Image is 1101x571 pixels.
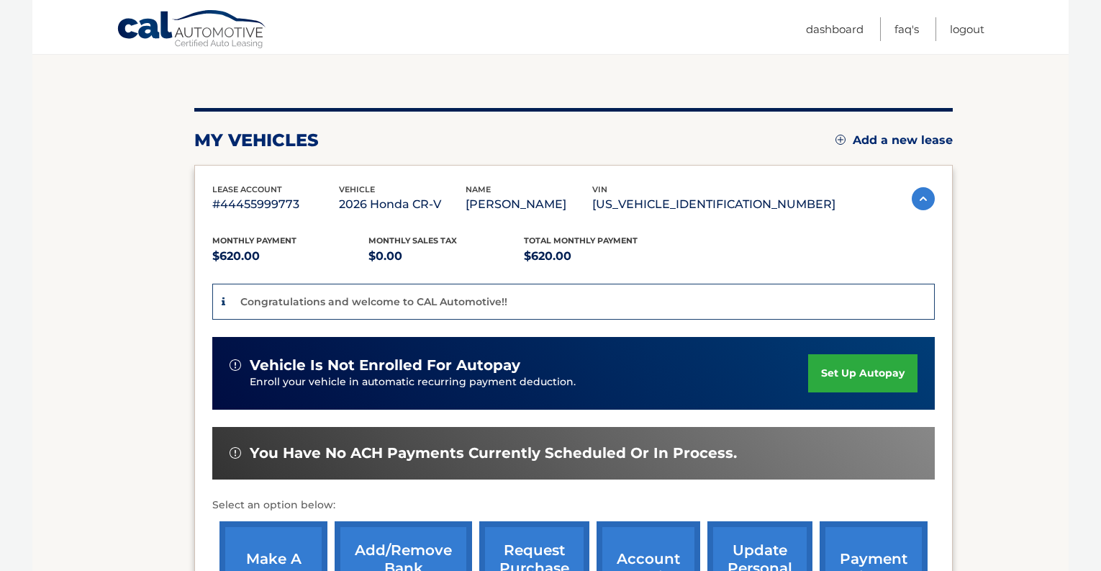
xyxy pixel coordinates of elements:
span: Monthly Payment [212,235,296,246]
p: 2026 Honda CR-V [339,194,466,215]
p: $620.00 [212,246,368,266]
h2: my vehicles [194,130,319,151]
a: set up autopay [808,354,917,392]
a: Cal Automotive [117,9,268,51]
img: alert-white.svg [230,359,241,371]
p: #44455999773 [212,194,339,215]
p: [PERSON_NAME] [466,194,592,215]
p: Enroll your vehicle in automatic recurring payment deduction. [250,374,808,390]
a: Add a new lease [835,133,953,148]
a: Dashboard [806,17,864,41]
img: add.svg [835,135,846,145]
a: Logout [950,17,984,41]
span: vin [592,184,607,194]
span: You have no ACH payments currently scheduled or in process. [250,444,737,462]
p: $0.00 [368,246,525,266]
span: Monthly sales Tax [368,235,457,246]
span: name [466,184,491,194]
img: alert-white.svg [230,447,241,459]
img: accordion-active.svg [912,187,935,210]
p: Congratulations and welcome to CAL Automotive!! [240,295,507,308]
span: Total Monthly Payment [524,235,638,246]
a: FAQ's [894,17,919,41]
p: $620.00 [524,246,680,266]
span: vehicle [339,184,375,194]
span: vehicle is not enrolled for autopay [250,356,520,374]
p: [US_VEHICLE_IDENTIFICATION_NUMBER] [592,194,835,215]
p: Select an option below: [212,497,935,514]
span: lease account [212,184,282,194]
